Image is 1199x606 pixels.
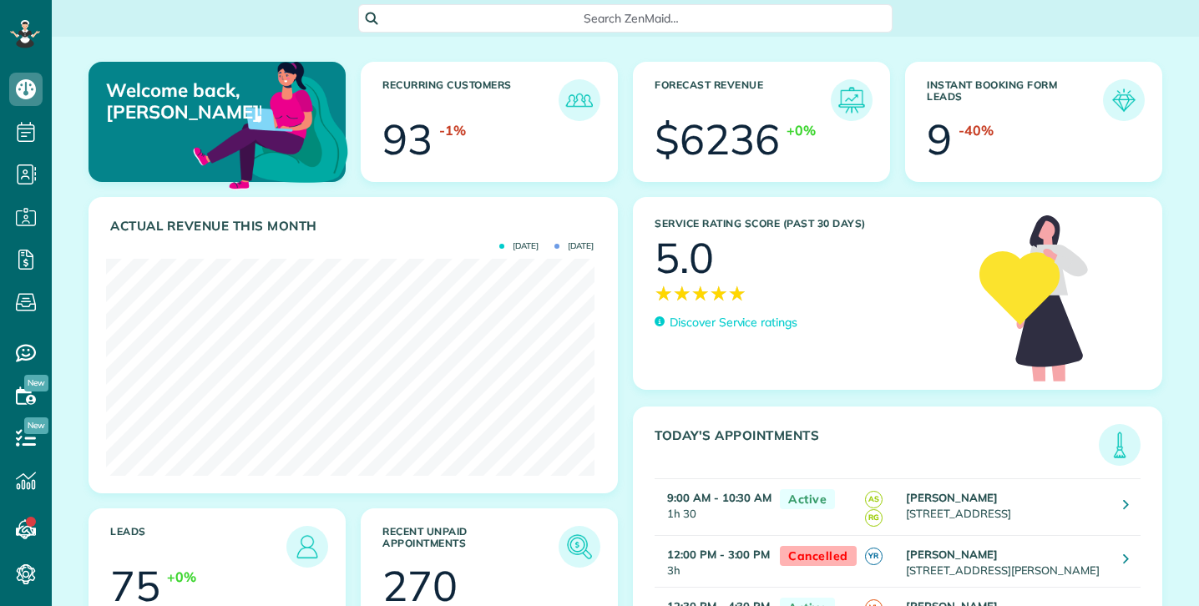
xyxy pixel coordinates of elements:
[110,526,286,568] h3: Leads
[780,489,835,510] span: Active
[865,548,883,565] span: YR
[24,417,48,434] span: New
[902,535,1110,587] td: [STREET_ADDRESS][PERSON_NAME]
[106,79,261,124] p: Welcome back, [PERSON_NAME]!
[780,546,857,567] span: Cancelled
[563,530,596,563] img: icon_unpaid_appointments-47b8ce3997adf2238b356f14209ab4cced10bd1f174958f3ca8f1d0dd7fffeee.png
[655,535,772,587] td: 3h
[382,79,559,121] h3: Recurring Customers
[710,279,728,308] span: ★
[110,219,600,234] h3: Actual Revenue this month
[563,83,596,117] img: icon_recurring_customers-cf858462ba22bcd05b5a5880d41d6543d210077de5bb9ebc9590e49fd87d84ed.png
[906,491,998,504] strong: [PERSON_NAME]
[787,121,816,140] div: +0%
[906,548,998,561] strong: [PERSON_NAME]
[670,314,797,331] p: Discover Service ratings
[835,83,868,117] img: icon_forecast_revenue-8c13a41c7ed35a8dcfafea3cbb826a0462acb37728057bba2d056411b612bbbe.png
[673,279,691,308] span: ★
[655,79,831,121] h3: Forecast Revenue
[554,242,594,250] span: [DATE]
[382,119,433,160] div: 93
[927,79,1103,121] h3: Instant Booking Form Leads
[190,43,352,205] img: dashboard_welcome-42a62b7d889689a78055ac9021e634bf52bae3f8056760290aed330b23ab8690.png
[655,428,1099,466] h3: Today's Appointments
[655,279,673,308] span: ★
[499,242,539,250] span: [DATE]
[667,491,772,504] strong: 9:00 AM - 10:30 AM
[865,509,883,527] span: RG
[291,530,324,563] img: icon_leads-1bed01f49abd5b7fead27621c3d59655bb73ed531f8eeb49469d10e621d6b896.png
[1107,83,1141,117] img: icon_form_leads-04211a6a04a5b2264e4ee56bc0799ec3eb69b7e499cbb523a139df1d13a81ae0.png
[959,121,994,140] div: -40%
[655,119,780,160] div: $6236
[655,478,772,535] td: 1h 30
[167,568,196,587] div: +0%
[24,375,48,391] span: New
[728,279,746,308] span: ★
[927,119,952,160] div: 9
[382,526,559,568] h3: Recent unpaid appointments
[667,548,770,561] strong: 12:00 PM - 3:00 PM
[691,279,710,308] span: ★
[655,314,797,331] a: Discover Service ratings
[865,491,883,508] span: AS
[655,218,963,230] h3: Service Rating score (past 30 days)
[655,237,714,279] div: 5.0
[1103,428,1136,462] img: icon_todays_appointments-901f7ab196bb0bea1936b74009e4eb5ffbc2d2711fa7634e0d609ed5ef32b18b.png
[439,121,466,140] div: -1%
[902,478,1110,535] td: [STREET_ADDRESS]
